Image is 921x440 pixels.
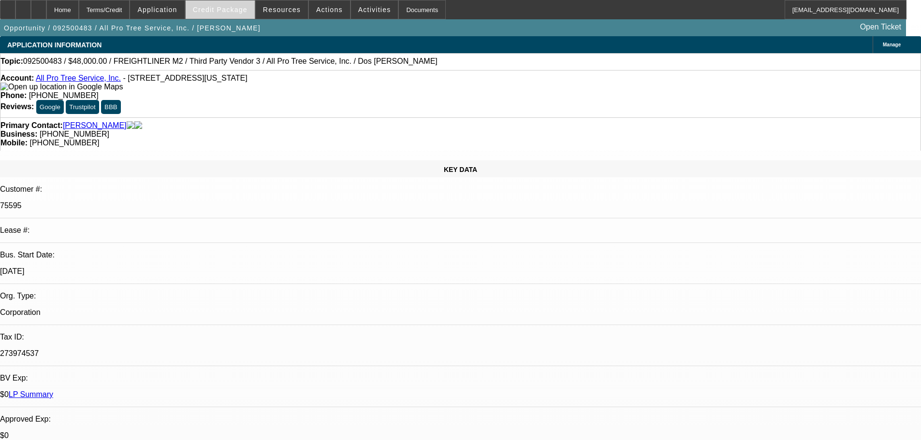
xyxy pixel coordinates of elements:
span: Credit Package [193,6,248,14]
a: View Google Maps [0,83,123,91]
strong: Business: [0,130,37,138]
a: All Pro Tree Service, Inc. [36,74,121,82]
span: Manage [883,42,901,47]
strong: Phone: [0,91,27,99]
button: Trustpilot [66,100,99,114]
span: [PHONE_NUMBER] [40,130,109,138]
span: Resources [263,6,301,14]
strong: Reviews: [0,102,34,111]
span: [PHONE_NUMBER] [29,91,99,99]
img: linkedin-icon.png [134,121,142,130]
strong: Mobile: [0,139,28,147]
button: Resources [256,0,308,19]
button: Actions [309,0,350,19]
a: Open Ticket [856,19,905,35]
span: - [STREET_ADDRESS][US_STATE] [123,74,247,82]
img: Open up location in Google Maps [0,83,123,91]
span: Application [137,6,177,14]
button: Credit Package [186,0,255,19]
a: [PERSON_NAME] [63,121,127,130]
span: Opportunity / 092500483 / All Pro Tree Service, Inc. / [PERSON_NAME] [4,24,261,32]
strong: Primary Contact: [0,121,63,130]
span: Actions [316,6,343,14]
a: LP Summary [9,390,53,398]
button: Activities [351,0,398,19]
span: [PHONE_NUMBER] [29,139,99,147]
span: Activities [358,6,391,14]
img: facebook-icon.png [127,121,134,130]
button: Google [36,100,64,114]
button: BBB [101,100,121,114]
strong: Topic: [0,57,23,66]
button: Application [130,0,184,19]
strong: Account: [0,74,34,82]
span: KEY DATA [444,166,477,173]
span: 092500483 / $48,000.00 / FREIGHTLINER M2 / Third Party Vendor 3 / All Pro Tree Service, Inc. / Do... [23,57,438,66]
span: APPLICATION INFORMATION [7,41,102,49]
